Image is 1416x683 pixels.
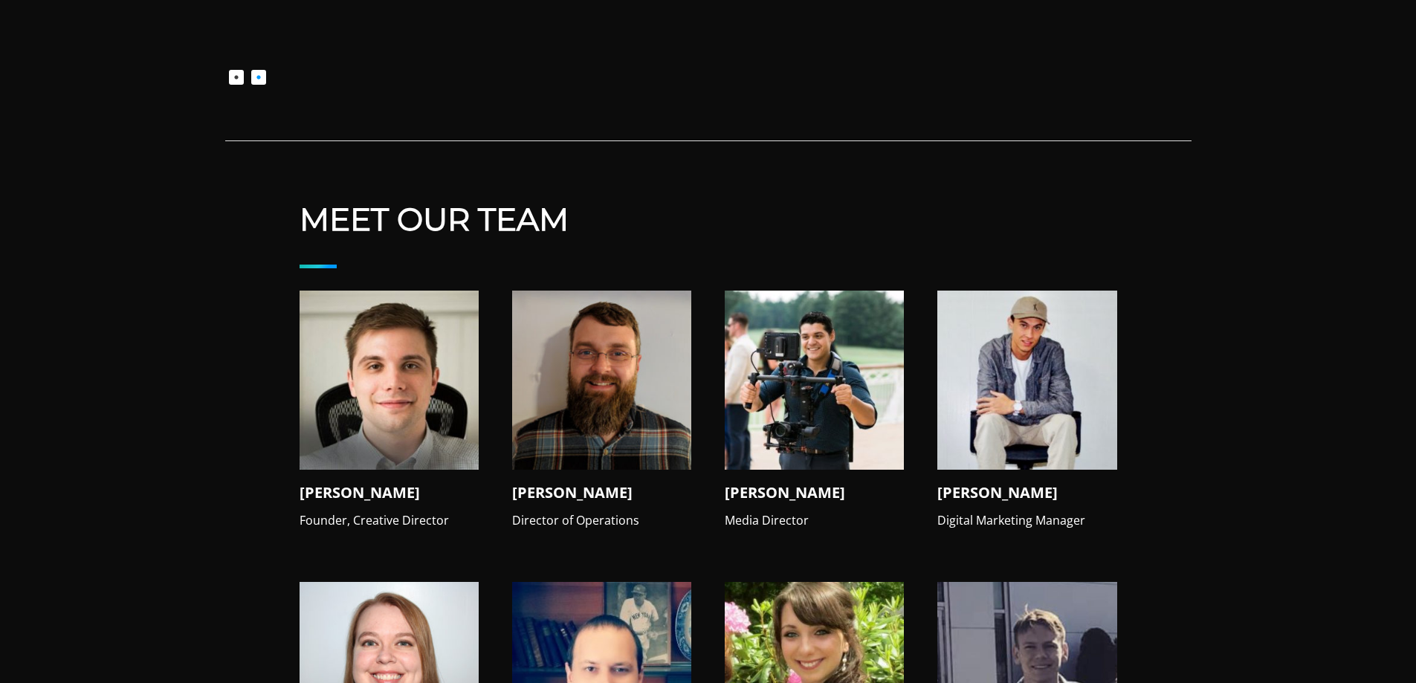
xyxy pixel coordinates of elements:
a: V12 Marketing Team [PERSON_NAME] Founder, Creative Director [300,291,479,531]
a: V12 Marketing Team [PERSON_NAME] Media Director [725,291,904,531]
h4: [PERSON_NAME] [937,482,1116,504]
button: 1 of 2 [229,70,244,85]
img: V12 Marketing Team [937,291,1116,470]
p: Director of Operations [512,511,691,531]
p: Founder, Creative Director [300,511,479,531]
button: 2 of 2 [251,70,266,85]
h2: Meet Our Team [300,201,1117,238]
h4: [PERSON_NAME] [300,482,479,504]
p: Digital Marketing Manager [937,511,1116,531]
img: V12 Marketing Concord NH Social Media Marketing Agency [512,291,691,470]
img: V12 Marketing Team [300,291,479,470]
img: V12 Marketing Team [725,291,904,470]
iframe: Chat Widget [1148,511,1416,683]
a: V12 Marketing Concord NH Social Media Marketing Agency [PERSON_NAME] Director of Operations [512,291,691,531]
h4: [PERSON_NAME] [725,482,904,504]
h4: [PERSON_NAME] [512,482,691,504]
a: V12 Marketing Team [PERSON_NAME] Digital Marketing Manager [937,291,1116,531]
p: Media Director [725,511,904,531]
